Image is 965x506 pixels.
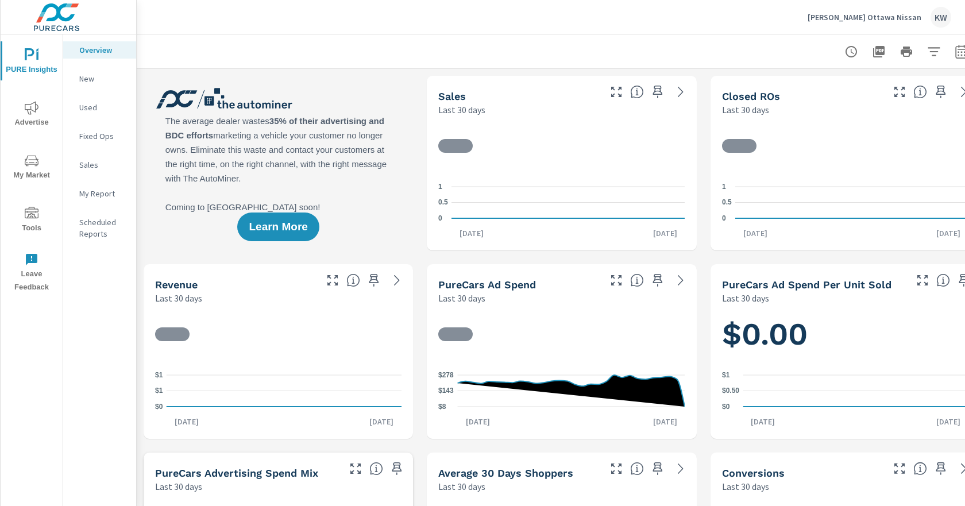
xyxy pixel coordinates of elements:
text: $8 [438,403,446,411]
p: Last 30 days [722,480,769,493]
span: Number of vehicles sold by the dealership over the selected date range. [Source: This data is sou... [630,85,644,99]
p: Last 30 days [722,291,769,305]
span: Save this to your personalized report [649,83,667,101]
p: Last 30 days [155,480,202,493]
button: Learn More [237,213,319,241]
a: See more details in report [671,271,690,289]
span: Save this to your personalized report [388,459,406,478]
text: $1 [722,371,730,379]
span: Save this to your personalized report [649,271,667,289]
p: [DATE] [743,416,783,427]
p: [DATE] [167,416,207,427]
span: Save this to your personalized report [365,271,383,289]
div: Used [63,99,136,116]
h5: PureCars Ad Spend Per Unit Sold [722,279,891,291]
span: This table looks at how you compare to the amount of budget you spend per channel as opposed to y... [369,462,383,476]
p: Used [79,102,127,113]
div: Fixed Ops [63,128,136,145]
span: My Market [4,154,59,182]
div: Scheduled Reports [63,214,136,242]
text: 0.5 [722,199,732,207]
text: $1 [155,371,163,379]
button: Make Fullscreen [346,459,365,478]
h5: Closed ROs [722,90,780,102]
p: Last 30 days [438,480,485,493]
h5: PureCars Advertising Spend Mix [155,467,318,479]
p: [DATE] [451,227,492,239]
button: Make Fullscreen [890,459,909,478]
button: Make Fullscreen [890,83,909,101]
button: Make Fullscreen [913,271,932,289]
h5: PureCars Ad Spend [438,279,536,291]
p: Last 30 days [155,291,202,305]
p: Last 30 days [722,103,769,117]
h5: Average 30 Days Shoppers [438,467,573,479]
span: Learn More [249,222,307,232]
text: 0 [438,214,442,222]
h5: Conversions [722,467,785,479]
span: Average cost of advertising per each vehicle sold at the dealer over the selected date range. The... [936,273,950,287]
div: nav menu [1,34,63,299]
button: Make Fullscreen [607,83,626,101]
div: Sales [63,156,136,173]
a: See more details in report [388,271,406,289]
text: 0.5 [438,199,448,207]
button: Make Fullscreen [607,271,626,289]
p: Overview [79,44,127,56]
button: Make Fullscreen [323,271,342,289]
p: [DATE] [645,227,685,239]
a: See more details in report [671,83,690,101]
text: $143 [438,387,454,395]
h5: Revenue [155,279,198,291]
button: Apply Filters [922,40,945,63]
p: [DATE] [735,227,775,239]
span: Save this to your personalized report [932,459,950,478]
p: Scheduled Reports [79,217,127,240]
button: Print Report [895,40,918,63]
div: My Report [63,185,136,202]
div: New [63,70,136,87]
span: Total sales revenue over the selected date range. [Source: This data is sourced from the dealer’s... [346,273,360,287]
button: Make Fullscreen [607,459,626,478]
span: A rolling 30 day total of daily Shoppers on the dealership website, averaged over the selected da... [630,462,644,476]
p: Sales [79,159,127,171]
text: $0 [155,403,163,411]
p: [PERSON_NAME] Ottawa Nissan [808,12,921,22]
span: Leave Feedback [4,253,59,294]
p: [DATE] [361,416,402,427]
text: $0 [722,403,730,411]
span: PURE Insights [4,48,59,76]
text: 1 [722,183,726,191]
span: Save this to your personalized report [932,83,950,101]
p: My Report [79,188,127,199]
span: Tools [4,207,59,235]
div: Overview [63,41,136,59]
p: Last 30 days [438,291,485,305]
text: $1 [155,387,163,395]
a: See more details in report [671,459,690,478]
p: New [79,73,127,84]
text: 1 [438,183,442,191]
p: Fixed Ops [79,130,127,142]
text: $0.50 [722,387,739,395]
h5: Sales [438,90,466,102]
span: Save this to your personalized report [649,459,667,478]
button: "Export Report to PDF" [867,40,890,63]
text: $278 [438,371,454,379]
span: The number of dealer-specified goals completed by a visitor. [Source: This data is provided by th... [913,462,927,476]
span: Total cost of media for all PureCars channels for the selected dealership group over the selected... [630,273,644,287]
text: 0 [722,214,726,222]
p: [DATE] [645,416,685,427]
p: [DATE] [458,416,498,427]
div: KW [931,7,951,28]
span: Number of Repair Orders Closed by the selected dealership group over the selected time range. [So... [913,85,927,99]
p: Last 30 days [438,103,485,117]
span: Advertise [4,101,59,129]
